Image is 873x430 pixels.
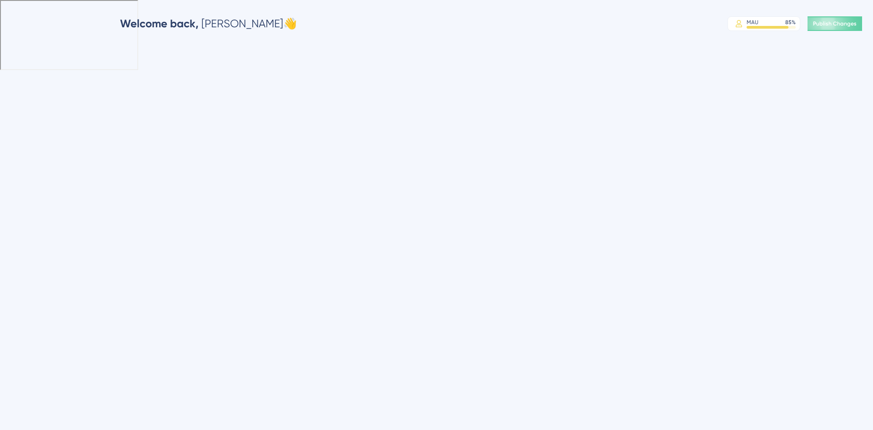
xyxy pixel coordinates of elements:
[808,16,862,31] button: Publish Changes
[747,19,758,26] div: MAU
[120,16,297,31] div: [PERSON_NAME] 👋
[785,19,796,26] div: 85 %
[120,17,199,30] span: Welcome back,
[813,20,857,27] span: Publish Changes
